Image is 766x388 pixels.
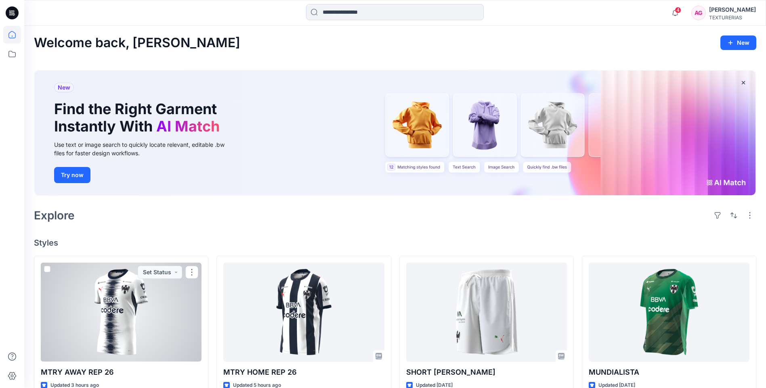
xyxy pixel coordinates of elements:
[41,263,201,361] a: MTRY AWAY REP 26
[54,167,90,183] button: Try now
[406,367,567,378] p: SHORT [PERSON_NAME]
[41,367,201,378] p: MTRY AWAY REP 26
[54,100,224,135] h1: Find the Right Garment Instantly With
[34,35,240,50] h2: Welcome back, [PERSON_NAME]
[34,209,75,222] h2: Explore
[691,6,706,20] div: AG
[58,83,70,92] span: New
[54,140,236,157] div: Use text or image search to quickly locate relevant, editable .bw files for faster design workflows.
[709,5,756,15] div: [PERSON_NAME]
[406,263,567,361] a: SHORT MUND
[709,15,756,21] div: TEXTURERIAS
[223,263,384,361] a: MTRY HOME REP 26
[156,117,220,135] span: AI Match
[589,263,749,361] a: MUNDIALISTA
[720,35,756,50] button: New
[675,7,681,13] span: 4
[223,367,384,378] p: MTRY HOME REP 26
[34,238,756,248] h4: Styles
[589,367,749,378] p: MUNDIALISTA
